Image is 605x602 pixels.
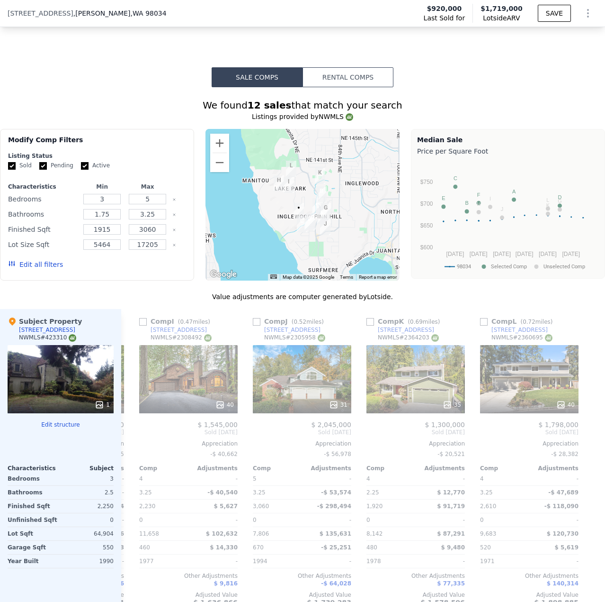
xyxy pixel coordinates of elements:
div: 7919 NE 131st St [316,186,327,202]
img: NWMLS Logo [545,334,552,342]
div: 2.25 [366,486,414,499]
div: 3.25 [253,486,300,499]
div: 40 [215,400,234,410]
label: Pending [39,162,73,170]
div: Characteristics [8,183,78,191]
div: Price per Square Foot [417,145,599,158]
span: 0 [480,517,484,523]
text: [DATE] [470,251,488,257]
div: 1994 [253,555,300,568]
div: [STREET_ADDRESS] [378,326,434,334]
div: Other Adjustments [366,572,465,580]
div: 3.25 [139,486,187,499]
span: 3,060 [253,503,269,510]
span: [STREET_ADDRESS] [8,9,73,18]
div: 7802 NE 135th Pl [315,168,325,184]
span: Sold [DATE] [139,429,238,436]
span: -$ 53,574 [321,489,351,496]
div: Lot Sqft [8,527,59,540]
div: Unfinished Sqft [8,513,59,527]
span: 0 [139,517,143,523]
text: I [489,196,491,201]
button: Keyboard shortcuts [270,274,277,279]
span: $ 1,300,000 [425,421,465,429]
span: Sold [DATE] [366,429,465,436]
span: -$ 56,978 [324,451,351,457]
div: Comp [480,465,529,472]
button: Clear [172,213,176,217]
span: -$ 20,521 [437,451,465,457]
span: $ 91,719 [437,503,465,510]
img: Google [208,268,239,281]
span: -$ 118,090 [544,503,578,510]
span: 2,230 [139,503,155,510]
div: 550 [62,541,114,554]
button: Zoom in [210,134,229,153]
div: - [190,472,238,485]
div: 8015 NE 126th Pl [320,203,331,219]
div: - [531,555,578,568]
div: Comp J [253,317,328,326]
span: 0 [253,517,257,523]
div: Modify Comp Filters [8,135,186,152]
div: Adjustments [529,465,578,472]
div: Adjustments [302,465,351,472]
div: 12346 76th Ave NE [304,214,315,230]
div: Comp I [139,317,214,326]
span: 0 [366,517,370,523]
div: Appreciation [480,440,578,447]
svg: A chart. [417,158,596,276]
span: $ 9,816 [214,580,238,587]
span: ( miles) [288,319,328,325]
div: 35 [443,400,461,410]
div: [STREET_ADDRESS] [491,326,548,334]
span: -$ 64,028 [321,580,351,587]
span: Last Sold for [424,13,465,23]
img: NWMLS Logo [69,334,76,342]
div: 12502 79th Ave NE [317,208,327,224]
div: Median Sale [417,135,599,145]
div: 3.25 [480,486,527,499]
button: Clear [172,198,176,201]
span: -$ 40,540 [207,489,238,496]
span: $ 140,314 [547,580,578,587]
div: [STREET_ADDRESS] [19,326,75,334]
text: $600 [420,244,433,251]
span: -$ 40,662 [210,451,238,457]
div: Adjusted Value [366,591,465,599]
div: Finished Sqft [8,223,78,236]
div: Adjusted Value [480,591,578,599]
div: Min [81,183,123,191]
span: $ 2,045,000 [311,421,351,429]
a: [STREET_ADDRESS] [139,326,207,334]
div: Max [127,183,169,191]
span: 11,658 [139,530,159,537]
span: 4 [366,475,370,482]
span: $ 1,798,000 [538,421,578,429]
span: -$ 47,689 [548,489,578,496]
div: 1977 [139,555,187,568]
div: Subject Property [8,317,82,326]
div: Adjustments [416,465,465,472]
text: $750 [420,179,433,185]
span: , WA 98034 [131,9,167,17]
span: 0.47 [180,319,193,325]
span: 4 [139,475,143,482]
div: Lot Size Sqft [8,238,78,251]
button: Edit structure [8,421,114,429]
span: ( miles) [404,319,444,325]
button: Sale Comps [212,67,302,87]
text: L [546,197,549,203]
span: 520 [480,544,491,551]
button: SAVE [538,5,571,22]
text: [DATE] [562,251,580,257]
div: Finished Sqft [8,500,59,513]
div: NWMLS # 2360695 [491,334,552,342]
div: 31 [329,400,347,410]
a: Report a map error [359,274,397,280]
div: - [190,555,238,568]
a: [STREET_ADDRESS] [366,326,434,334]
a: [STREET_ADDRESS] [253,326,320,334]
span: 670 [253,544,264,551]
span: Lotside ARV [480,13,523,23]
